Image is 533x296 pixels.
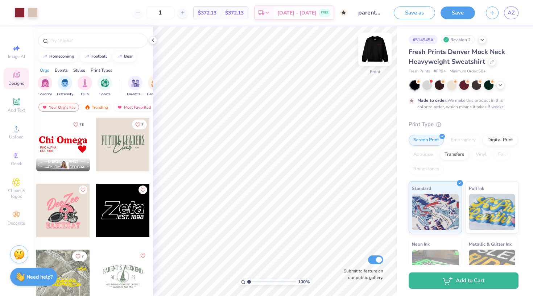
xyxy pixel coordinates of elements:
[11,161,22,167] span: Greek
[417,97,507,110] div: We make this product in this color to order, which means it takes 8 weeks.
[417,97,447,103] strong: Made to order:
[113,51,136,62] button: bear
[38,76,52,97] button: filter button
[441,7,475,19] button: Save
[450,68,486,75] span: Minimum Order: 50 +
[81,103,111,112] div: Trending
[38,92,52,97] span: Sorority
[117,105,123,110] img: most_fav.gif
[4,188,29,199] span: Clipart & logos
[151,79,160,87] img: Game Day Image
[57,92,73,97] span: Fraternity
[434,68,446,75] span: # FP94
[147,76,164,97] div: filter for Game Day
[469,250,516,286] img: Metallic & Glitter Ink
[409,47,505,66] span: Fresh Prints Denver Mock Neck Heavyweight Sweatshirt
[483,135,518,146] div: Digital Print
[446,135,480,146] div: Embroidery
[79,123,84,126] span: 78
[409,164,444,175] div: Rhinestones
[471,149,491,160] div: Vinyl
[84,54,90,59] img: trend_line.gif
[57,76,73,97] div: filter for Fraternity
[72,251,87,261] button: Like
[101,79,109,87] img: Sports Image
[38,51,78,62] button: homecoming
[127,76,144,97] button: filter button
[73,67,85,74] div: Styles
[55,67,68,74] div: Events
[8,107,25,113] span: Add Text
[493,149,511,160] div: Foil
[127,76,144,97] div: filter for Parent's Weekend
[81,79,89,87] img: Club Image
[49,54,74,58] div: homecoming
[124,54,133,58] div: bear
[412,240,430,248] span: Neon Ink
[353,5,388,20] input: Untitled Design
[61,79,69,87] img: Fraternity Image
[139,185,147,194] button: Like
[409,149,438,160] div: Applique
[147,76,164,97] button: filter button
[99,92,111,97] span: Sports
[394,7,435,19] button: Save as
[198,9,216,17] span: $372.13
[139,251,147,260] button: Like
[409,135,444,146] div: Screen Print
[409,35,438,44] div: # 514945A
[41,79,49,87] img: Sorority Image
[98,76,112,97] div: filter for Sports
[504,7,518,19] a: AZ
[370,68,380,75] div: Front
[127,92,144,97] span: Parent's Weekend
[141,123,144,126] span: 7
[42,54,48,59] img: trend_line.gif
[48,159,78,164] span: [PERSON_NAME]
[508,9,515,17] span: AZ
[78,76,92,97] div: filter for Club
[8,54,25,59] span: Image AI
[277,9,317,17] span: [DATE] - [DATE]
[79,185,87,194] button: Like
[225,9,244,17] span: $372.13
[38,76,52,97] div: filter for Sorority
[84,105,90,110] img: trending.gif
[81,92,89,97] span: Club
[82,255,84,258] span: 7
[412,184,431,192] span: Standard
[91,67,112,74] div: Print Types
[113,103,154,112] div: Most Favorited
[469,194,516,230] img: Puff Ink
[9,134,24,140] span: Upload
[146,6,174,19] input: – –
[409,120,518,129] div: Print Type
[409,68,430,75] span: Fresh Prints
[42,105,47,110] img: most_fav.gif
[91,54,107,58] div: football
[80,51,110,62] button: football
[48,164,87,170] span: Chi Omega, [GEOGRAPHIC_DATA][US_STATE]
[38,103,79,112] div: Your Org's Fav
[440,149,469,160] div: Transfers
[469,240,512,248] span: Metallic & Glitter Ink
[132,120,147,129] button: Like
[98,76,112,97] button: filter button
[131,79,140,87] img: Parent's Weekend Image
[441,35,475,44] div: Revision 2
[469,184,484,192] span: Puff Ink
[321,10,329,15] span: FREE
[40,67,49,74] div: Orgs
[8,220,25,226] span: Decorate
[57,76,73,97] button: filter button
[298,279,310,285] span: 100 %
[147,92,164,97] span: Game Day
[412,250,459,286] img: Neon Ink
[360,35,389,64] img: Front
[50,37,143,44] input: Try "Alpha"
[340,268,383,281] label: Submit to feature on our public gallery.
[70,120,87,129] button: Like
[409,272,518,289] button: Add to Cart
[412,194,459,230] img: Standard
[26,274,53,280] strong: Need help?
